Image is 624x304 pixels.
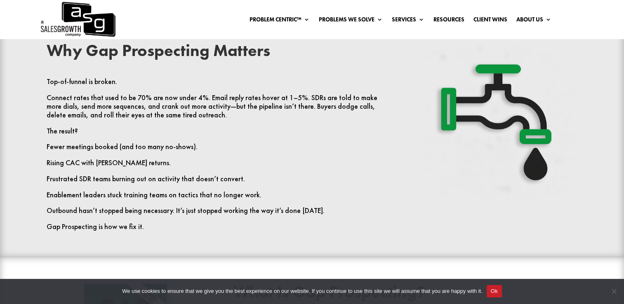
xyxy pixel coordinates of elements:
[473,16,507,26] a: Client Wins
[47,222,391,231] p: Gap Prospecting is how we fix it.
[47,206,391,222] p: Outbound hasn’t stopped being necessary. It’s just stopped working the way it’s done [DATE].
[47,191,391,207] p: Enablement leaders stuck training teams on tactics that no longer work.
[420,42,577,200] img: Faucet Shadow
[250,16,310,26] a: Problem Centric™
[47,143,391,159] p: Fewer meetings booked (and too many no-shows).
[47,175,391,191] p: Frustrated SDR teams burning out on activity that doesn’t convert.
[47,127,391,143] p: The result?
[433,16,464,26] a: Resources
[47,94,391,127] p: Connect rates that used to be 70% are now under 4%. Email reply rates hover at 1–5%. SDRs are tol...
[392,16,424,26] a: Services
[47,42,391,63] h2: Why Gap Prospecting Matters
[516,16,551,26] a: About Us
[610,287,618,295] span: No
[122,287,482,295] span: We use cookies to ensure that we give you the best experience on our website. If you continue to ...
[47,159,391,175] p: Rising CAC with [PERSON_NAME] returns.
[319,16,383,26] a: Problems We Solve
[487,285,502,297] button: Ok
[47,77,391,94] p: Top-of-funnel is broken.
